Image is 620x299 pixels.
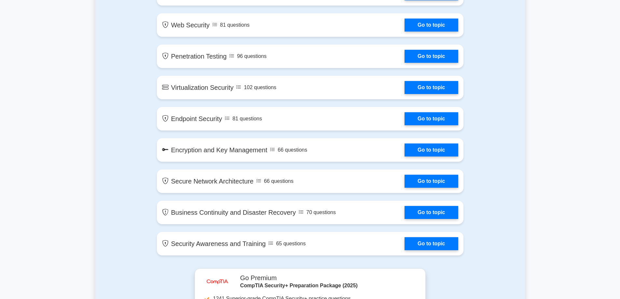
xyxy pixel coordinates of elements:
[405,19,458,32] a: Go to topic
[405,112,458,125] a: Go to topic
[405,237,458,250] a: Go to topic
[405,175,458,188] a: Go to topic
[405,81,458,94] a: Go to topic
[405,206,458,219] a: Go to topic
[405,50,458,63] a: Go to topic
[405,143,458,156] a: Go to topic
